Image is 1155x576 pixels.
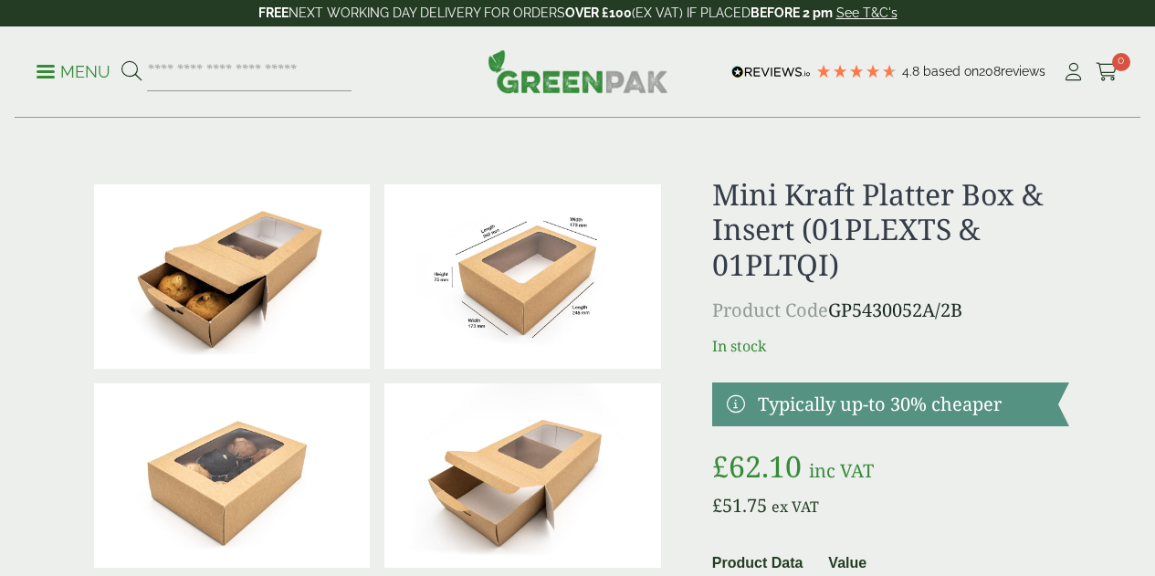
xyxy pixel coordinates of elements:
img: IMG_4539 [94,383,371,568]
span: £ [712,446,729,486]
span: 208 [979,64,1001,79]
p: GP5430052A/2B [712,297,1069,324]
span: 0 [1112,53,1130,71]
p: In stock [712,335,1069,357]
strong: OVER £100 [565,5,632,20]
img: IMG_4594 [384,383,661,568]
a: See T&C's [836,5,898,20]
a: Menu [37,61,110,79]
img: REVIEWS.io [731,66,811,79]
p: Menu [37,61,110,83]
strong: FREE [258,5,289,20]
span: Product Code [712,298,828,322]
span: 4.8 [902,64,923,79]
img: IMG_4535 [94,184,371,369]
i: My Account [1062,63,1085,81]
span: reviews [1001,64,1045,79]
bdi: 51.75 [712,493,767,518]
i: Cart [1096,63,1118,81]
div: 4.79 Stars [815,63,898,79]
span: inc VAT [809,458,874,483]
span: £ [712,493,722,518]
h1: Mini Kraft Platter Box & Insert (01PLEXTS & 01PLTQI) [712,177,1069,282]
span: Based on [923,64,979,79]
strong: BEFORE 2 pm [751,5,833,20]
span: ex VAT [772,497,819,517]
bdi: 62.10 [712,446,802,486]
img: Platter_mini [384,184,661,369]
a: 0 [1096,58,1118,86]
img: GreenPak Supplies [488,49,668,93]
